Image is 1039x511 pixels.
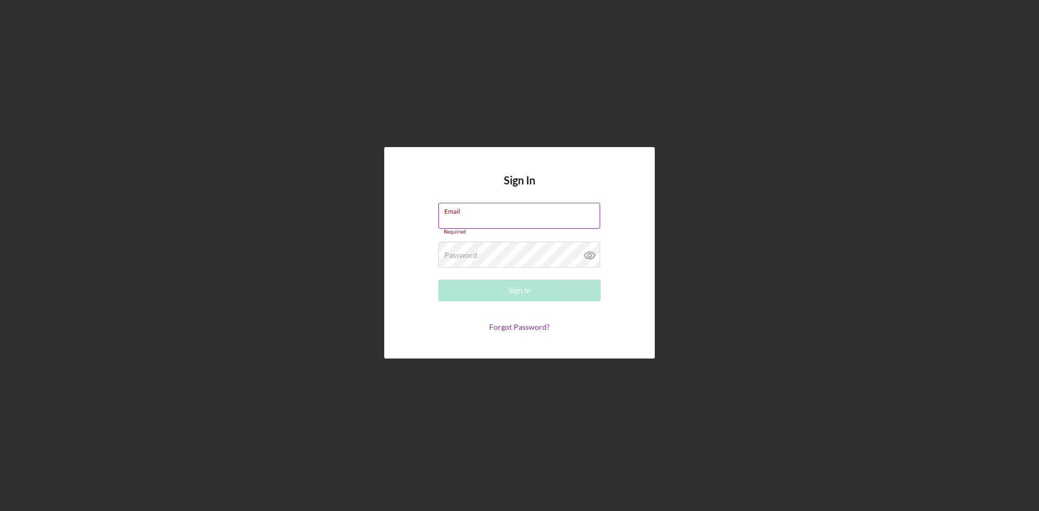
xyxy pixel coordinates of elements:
div: Sign In [509,280,531,301]
button: Sign In [438,280,601,301]
div: Required [438,229,601,235]
label: Email [444,203,600,215]
a: Forgot Password? [489,322,550,331]
h4: Sign In [504,174,535,203]
label: Password [444,251,477,260]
